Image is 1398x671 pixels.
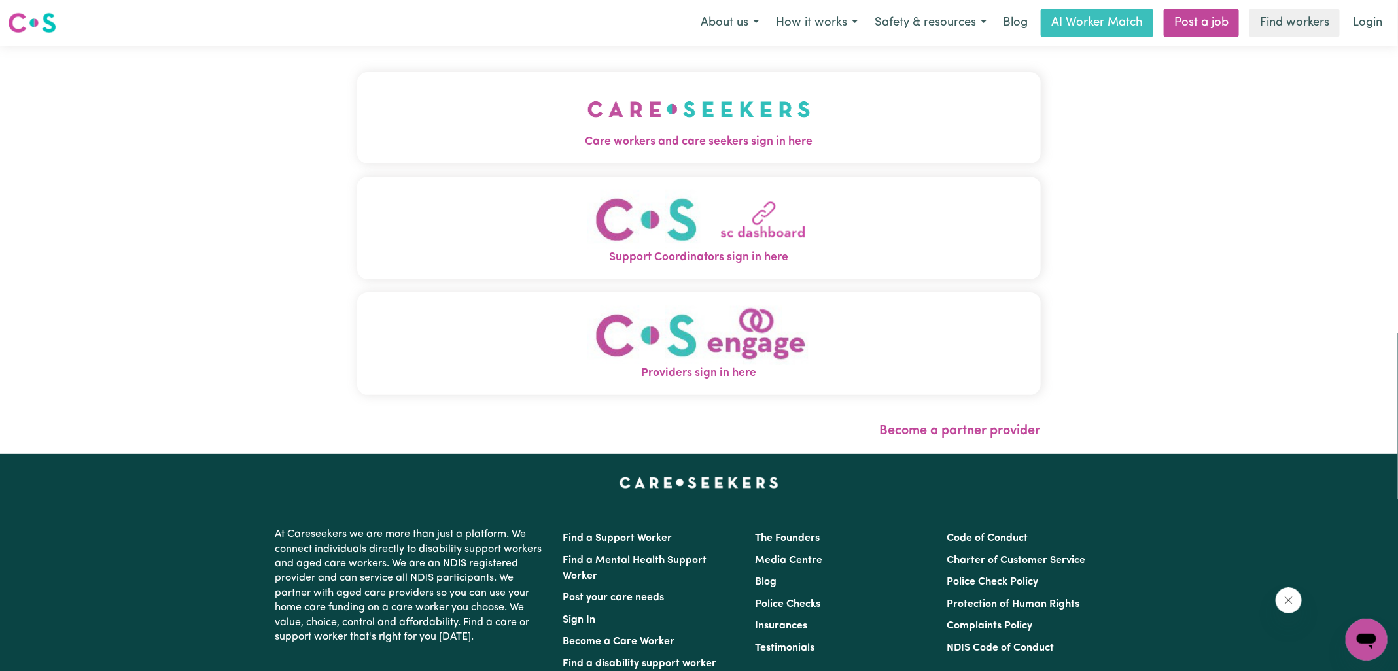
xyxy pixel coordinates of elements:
a: Sign In [563,615,596,625]
a: Post your care needs [563,593,665,603]
p: At Careseekers we are more than just a platform. We connect individuals directly to disability su... [275,522,548,649]
a: Police Checks [755,599,820,610]
button: Providers sign in here [357,292,1041,395]
a: Charter of Customer Service [947,555,1085,566]
a: Find a Support Worker [563,533,673,543]
a: Blog [755,577,777,587]
a: Careseekers home page [620,477,778,488]
span: Care workers and care seekers sign in here [357,133,1041,150]
a: Find a Mental Health Support Worker [563,555,707,581]
a: Become a Care Worker [563,636,675,647]
button: Safety & resources [866,9,995,37]
a: Careseekers logo [8,8,56,38]
a: Find a disability support worker [563,659,717,669]
iframe: Close message [1276,587,1302,613]
a: Find workers [1249,9,1340,37]
a: Blog [995,9,1036,37]
span: Providers sign in here [357,365,1041,382]
a: NDIS Code of Conduct [947,643,1054,653]
button: Care workers and care seekers sign in here [357,72,1041,163]
a: Police Check Policy [947,577,1038,587]
span: Support Coordinators sign in here [357,249,1041,266]
a: Login [1345,9,1390,37]
a: Testimonials [755,643,814,653]
a: Become a partner provider [880,424,1041,438]
button: About us [692,9,767,37]
a: The Founders [755,533,820,543]
img: Careseekers logo [8,11,56,35]
a: Post a job [1164,9,1239,37]
a: Protection of Human Rights [947,599,1079,610]
button: Support Coordinators sign in here [357,177,1041,279]
a: AI Worker Match [1041,9,1153,37]
a: Complaints Policy [947,621,1032,631]
span: Need any help? [8,9,79,20]
iframe: Button to launch messaging window [1346,619,1388,661]
a: Code of Conduct [947,533,1028,543]
a: Media Centre [755,555,822,566]
button: How it works [767,9,866,37]
a: Insurances [755,621,807,631]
